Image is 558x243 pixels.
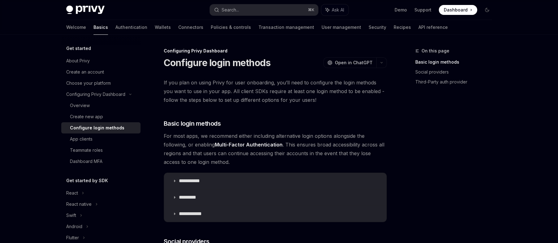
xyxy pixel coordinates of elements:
button: Toggle dark mode [482,5,492,15]
span: Ask AI [332,7,344,13]
div: Android [66,223,82,230]
a: Support [414,7,431,13]
span: Open in ChatGPT [335,60,373,66]
div: Swift [66,212,76,219]
h5: Get started by SDK [66,177,108,184]
a: Multi-Factor Authentication [215,142,283,148]
a: User management [322,20,361,35]
a: API reference [418,20,448,35]
a: Connectors [178,20,203,35]
a: Overview [61,100,141,111]
h1: Configure login methods [164,57,271,68]
span: If you plan on using Privy for user onboarding, you’ll need to configure the login methods you wa... [164,78,387,104]
div: Dashboard MFA [70,158,102,165]
h5: Get started [66,45,91,52]
div: Teammate roles [70,146,103,154]
div: About Privy [66,57,90,65]
a: Wallets [155,20,171,35]
a: Demo [395,7,407,13]
a: Create an account [61,66,141,78]
div: App clients [70,135,93,143]
a: Dashboard MFA [61,156,141,167]
div: Configuring Privy Dashboard [164,48,387,54]
span: On this page [422,47,449,55]
div: React native [66,200,92,208]
span: ⌘ K [308,7,314,12]
a: Configure login methods [61,122,141,133]
a: Third-Party auth provider [415,77,497,87]
span: For most apps, we recommend either including alternative login options alongside the following, o... [164,132,387,166]
a: Transaction management [258,20,314,35]
a: Welcome [66,20,86,35]
span: Dashboard [444,7,468,13]
button: Ask AI [321,4,348,16]
div: Choose your platform [66,79,111,87]
div: Search... [222,6,239,14]
div: Flutter [66,234,79,241]
a: Policies & controls [211,20,251,35]
a: Dashboard [439,5,477,15]
button: Open in ChatGPT [323,57,376,68]
a: Security [369,20,386,35]
img: dark logo [66,6,105,14]
a: Authentication [115,20,147,35]
div: Create new app [70,113,103,120]
a: Create new app [61,111,141,122]
a: Social providers [415,67,497,77]
div: Configuring Privy Dashboard [66,91,125,98]
div: Overview [70,102,90,109]
div: Configure login methods [70,124,124,132]
div: React [66,189,78,197]
a: App clients [61,133,141,145]
button: Search...⌘K [210,4,318,16]
span: Basic login methods [164,119,221,128]
a: Teammate roles [61,145,141,156]
a: Basics [93,20,108,35]
a: Choose your platform [61,78,141,89]
a: Basic login methods [415,57,497,67]
a: About Privy [61,55,141,66]
div: Create an account [66,68,104,76]
a: Recipes [394,20,411,35]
